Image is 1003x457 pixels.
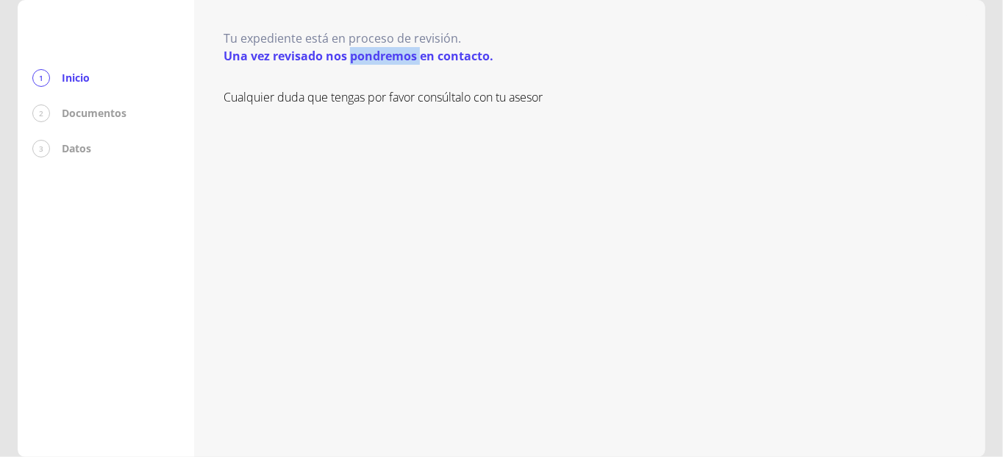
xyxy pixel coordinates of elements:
[62,71,90,85] p: Inicio
[32,104,50,122] div: 2
[224,47,493,65] p: Una vez revisado nos pondremos en contacto.
[224,88,956,106] p: Cualquier duda que tengas por favor consúltalo con tu asesor
[32,69,50,87] div: 1
[32,140,50,157] div: 3
[224,29,493,47] p: Tu expediente está en proceso de revisión.
[62,141,91,156] p: Datos
[62,106,126,121] p: Documentos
